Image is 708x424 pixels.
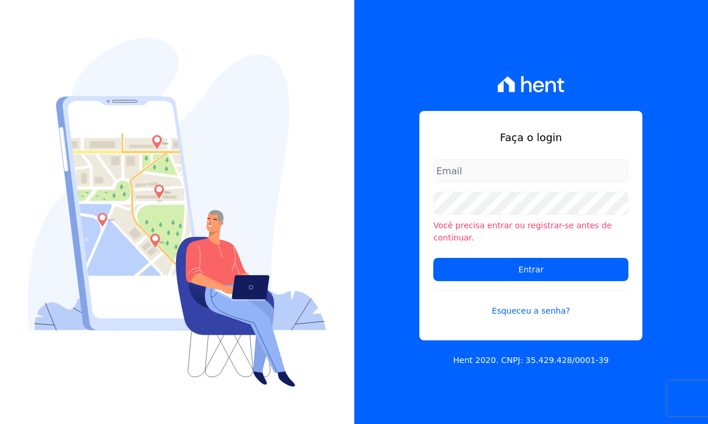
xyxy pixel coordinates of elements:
p: Hent 2020. CNPJ: 35.429.428/0001-39 [453,354,609,366]
h1: Faça o login [433,130,628,145]
input: Email [433,159,628,182]
input: Entrar [433,258,628,281]
a: Esqueceu a senha? [433,290,628,317]
img: Login [28,38,326,387]
li: Você precisa entrar ou registrar-se antes de continuar. [433,220,628,244]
